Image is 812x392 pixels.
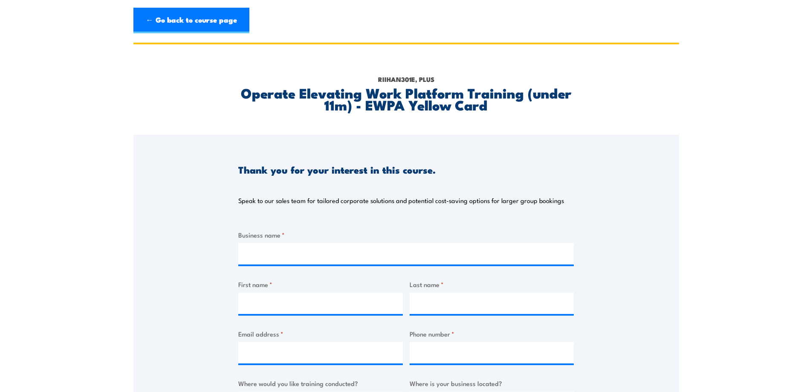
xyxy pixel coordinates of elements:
[238,378,403,388] label: Where would you like training conducted?
[238,230,574,240] label: Business name
[238,75,574,84] p: RIIHAN301E, Plus
[238,165,436,174] h3: Thank you for your interest in this course.
[133,8,249,33] a: ← Go back to course page
[410,329,574,339] label: Phone number
[238,329,403,339] label: Email address
[410,378,574,388] label: Where is your business located?
[238,87,574,110] h2: Operate Elevating Work Platform Training (under 11m) - EWPA Yellow Card
[410,279,574,289] label: Last name
[238,196,564,205] p: Speak to our sales team for tailored corporate solutions and potential cost-saving options for la...
[238,279,403,289] label: First name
